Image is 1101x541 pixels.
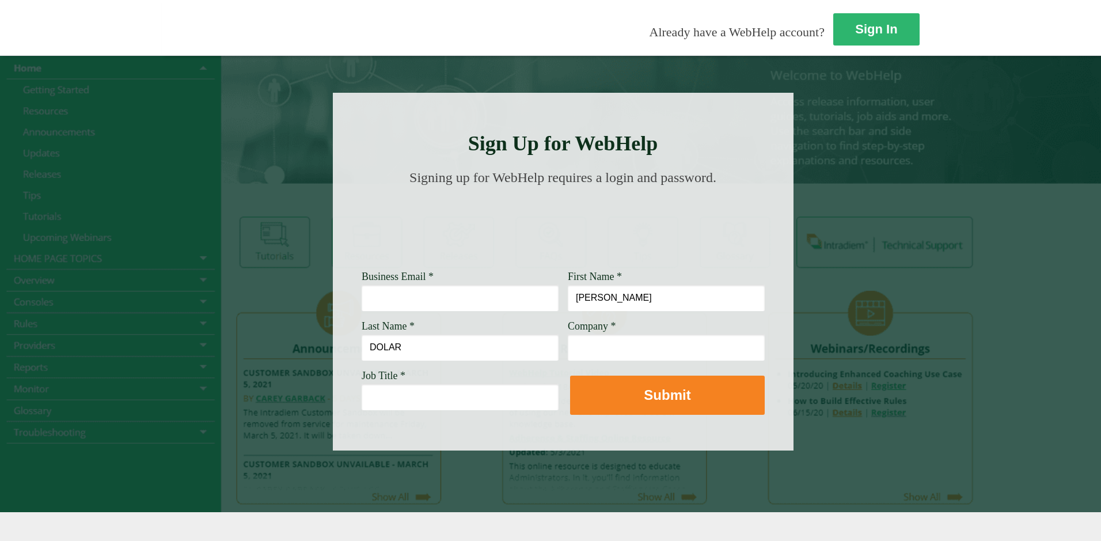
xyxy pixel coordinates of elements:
[568,320,616,332] span: Company *
[369,197,758,255] img: Need Credentials? Sign up below. Have Credentials? Use the sign-in button.
[568,271,622,282] span: First Name *
[362,271,434,282] span: Business Email *
[468,132,658,155] strong: Sign Up for WebHelp
[855,22,897,36] strong: Sign In
[409,170,716,185] span: Signing up for WebHelp requires a login and password.
[570,376,765,415] button: Submit
[362,370,405,381] span: Job Title *
[362,320,415,332] span: Last Name *
[644,387,690,403] strong: Submit
[650,25,825,39] span: Already have a WebHelp account?
[833,13,920,46] a: Sign In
